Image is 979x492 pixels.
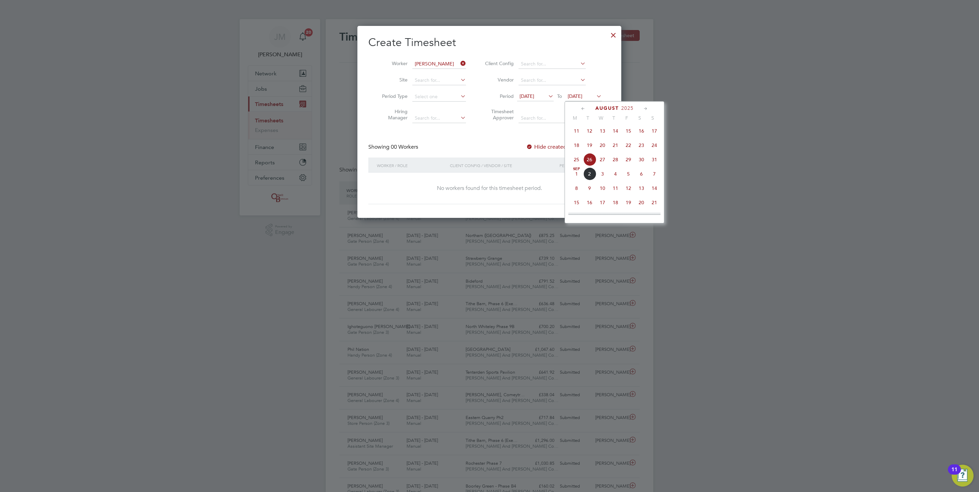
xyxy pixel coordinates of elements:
[635,196,648,209] span: 20
[568,115,581,121] span: M
[607,115,620,121] span: T
[519,59,586,69] input: Search for...
[520,93,534,99] span: [DATE]
[375,185,604,192] div: No workers found for this timesheet period.
[622,124,635,137] span: 15
[570,182,583,195] span: 8
[412,92,466,102] input: Select one
[570,153,583,166] span: 25
[635,124,648,137] span: 16
[596,139,609,152] span: 20
[412,59,466,69] input: Search for...
[635,153,648,166] span: 30
[377,77,408,83] label: Site
[635,139,648,152] span: 23
[609,153,622,166] span: 28
[952,465,974,487] button: Open Resource Center, 11 new notifications
[622,167,635,180] span: 5
[377,60,408,66] label: Worker
[583,196,596,209] span: 16
[635,167,648,180] span: 6
[519,76,586,85] input: Search for...
[622,211,635,224] span: 26
[583,211,596,224] span: 23
[648,196,661,209] span: 21
[622,153,635,166] span: 29
[519,114,586,123] input: Search for...
[483,93,514,99] label: Period
[609,211,622,224] span: 25
[594,115,607,121] span: W
[368,35,610,50] h2: Create Timesheet
[448,158,558,173] div: Client Config / Vendor / Site
[583,167,596,180] span: 2
[583,139,596,152] span: 19
[570,196,583,209] span: 15
[595,105,619,111] span: August
[412,114,466,123] input: Search for...
[596,196,609,209] span: 17
[620,115,633,121] span: F
[483,60,514,66] label: Client Config
[609,196,622,209] span: 18
[483,108,514,121] label: Timesheet Approver
[570,139,583,152] span: 18
[570,211,583,224] span: 22
[609,124,622,137] span: 14
[648,211,661,224] span: 28
[391,144,418,150] span: 00 Workers
[622,139,635,152] span: 22
[581,115,594,121] span: T
[583,153,596,166] span: 26
[609,167,622,180] span: 4
[583,124,596,137] span: 12
[583,182,596,195] span: 9
[648,124,661,137] span: 17
[648,167,661,180] span: 7
[558,158,604,173] div: Period
[555,92,564,101] span: To
[596,167,609,180] span: 3
[633,115,646,121] span: S
[648,182,661,195] span: 14
[377,108,408,121] label: Hiring Manager
[377,93,408,99] label: Period Type
[570,167,583,180] span: 1
[596,153,609,166] span: 27
[526,144,595,150] label: Hide created timesheets
[635,182,648,195] span: 13
[951,469,957,478] div: 11
[568,93,582,99] span: [DATE]
[646,115,659,121] span: S
[375,158,448,173] div: Worker / Role
[622,182,635,195] span: 12
[622,196,635,209] span: 19
[596,124,609,137] span: 13
[648,153,661,166] span: 31
[635,211,648,224] span: 27
[596,182,609,195] span: 10
[621,105,634,111] span: 2025
[368,144,420,151] div: Showing
[570,124,583,137] span: 11
[570,167,583,171] span: Sep
[609,182,622,195] span: 11
[648,139,661,152] span: 24
[609,139,622,152] span: 21
[483,77,514,83] label: Vendor
[412,76,466,85] input: Search for...
[596,211,609,224] span: 24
